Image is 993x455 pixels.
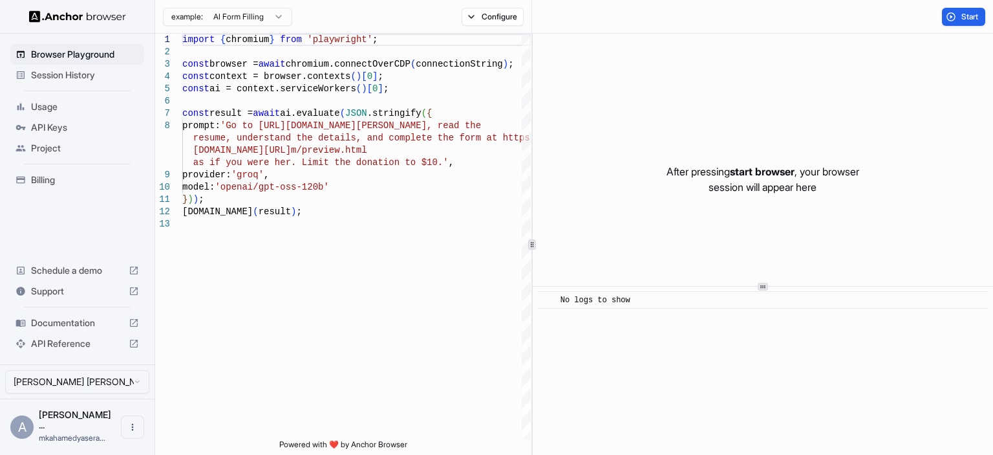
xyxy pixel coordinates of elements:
span: mkahamedyaserarafath@gmail.com [39,433,105,443]
span: ) [361,83,367,94]
span: Billing [31,173,139,186]
span: chromium.connectOverCDP [286,59,411,69]
span: JSON [345,108,367,118]
span: { [220,34,226,45]
span: chromium [226,34,269,45]
span: ; [198,194,204,205]
span: Schedule a demo [31,264,123,277]
span: ( [350,71,356,82]
span: Ahamed Yaser Arafath MK [39,409,111,430]
div: Support [10,281,144,302]
span: orm at https:// [465,133,546,143]
div: Browser Playground [10,44,144,65]
div: 11 [155,194,170,206]
span: prompt: [182,120,220,131]
span: ) [356,71,361,82]
span: Project [31,142,139,155]
span: ; [296,206,301,217]
div: 6 [155,95,170,107]
div: 10 [155,181,170,194]
div: 4 [155,71,170,83]
span: as if you were her. Limit the donation to $10.' [193,157,449,168]
span: No logs to show [561,296,630,305]
div: Usage [10,96,144,117]
div: 2 [155,46,170,58]
span: Session History [31,69,139,82]
div: 7 [155,107,170,120]
div: 13 [155,218,170,230]
span: result = [209,108,253,118]
div: Session History [10,65,144,85]
span: ( [422,108,427,118]
span: , [264,170,269,180]
span: provider: [182,170,231,180]
img: Anchor Logo [29,10,126,23]
span: ] [372,71,378,82]
span: } [269,34,274,45]
span: ( [411,59,416,69]
span: import [182,34,215,45]
span: 0 [372,83,378,94]
div: 1 [155,34,170,46]
div: 8 [155,120,170,132]
span: ai.evaluate [280,108,339,118]
span: ) [193,194,198,205]
span: { [427,108,432,118]
div: Project [10,138,144,159]
div: Documentation [10,313,144,333]
span: API Reference [31,337,123,350]
span: Documentation [31,316,123,329]
div: Schedule a demo [10,260,144,281]
div: Billing [10,170,144,190]
span: [ [367,83,372,94]
span: 'openai/gpt-oss-120b' [215,182,328,192]
span: ) [187,194,193,205]
span: m/preview.html [291,145,367,155]
span: resume, understand the details, and complete the f [193,133,465,143]
span: 'groq' [231,170,264,180]
span: ​ [544,294,551,307]
span: [DOMAIN_NAME][URL] [193,145,291,155]
span: ; [508,59,513,69]
span: model: [182,182,215,192]
div: 5 [155,83,170,95]
span: ) [503,59,508,69]
div: 12 [155,206,170,218]
div: 9 [155,169,170,181]
div: 3 [155,58,170,71]
span: 'playwright' [307,34,372,45]
span: Powered with ❤️ by Anchor Browser [279,439,407,455]
span: ( [356,83,361,94]
span: 0 [367,71,372,82]
span: start browser [730,165,795,178]
span: const [182,108,209,118]
span: , [449,157,454,168]
span: context = browser.contexts [209,71,350,82]
span: await [259,59,286,69]
button: Open menu [121,416,144,439]
span: example: [171,12,203,22]
div: A [10,416,34,439]
div: API Reference [10,333,144,354]
span: } [182,194,187,205]
span: Browser Playground [31,48,139,61]
span: await [253,108,280,118]
span: ( [340,108,345,118]
span: const [182,83,209,94]
span: [DOMAIN_NAME] [182,206,253,217]
span: Support [31,285,123,298]
span: ( [253,206,258,217]
div: API Keys [10,117,144,138]
span: ) [291,206,296,217]
span: .stringify [367,108,422,118]
span: const [182,59,209,69]
span: ; [383,83,389,94]
span: ; [378,71,383,82]
span: ; [372,34,378,45]
button: Configure [462,8,524,26]
span: Start [961,12,979,22]
span: connectionString [416,59,502,69]
span: from [280,34,302,45]
span: ai = context.serviceWorkers [209,83,356,94]
span: result [259,206,291,217]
